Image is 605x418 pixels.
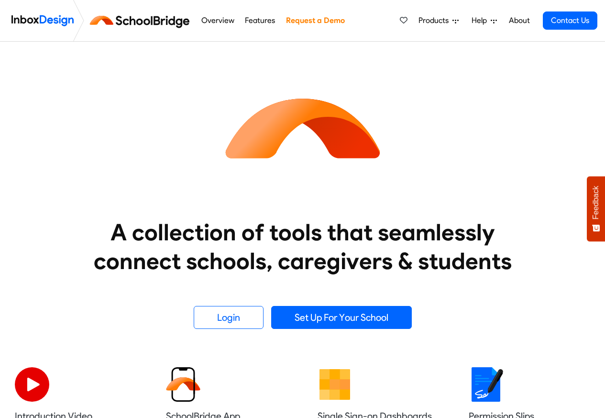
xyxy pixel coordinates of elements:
img: 2022_01_13_icon_sb_app.svg [166,367,200,402]
button: Feedback - Show survey [587,176,605,241]
a: Products [415,11,462,30]
img: 2022_07_11_icon_video_playback.svg [15,367,49,402]
heading: A collection of tools that seamlessly connect schools, caregivers & students [76,218,530,275]
a: Request a Demo [283,11,347,30]
a: Features [242,11,278,30]
a: Login [194,306,264,329]
img: schoolbridge logo [88,9,196,32]
img: 2022_01_18_icon_signature.svg [469,367,503,402]
a: About [506,11,532,30]
a: Help [468,11,501,30]
img: icon_schoolbridge.svg [217,42,389,214]
a: Overview [198,11,237,30]
span: Help [472,15,491,26]
a: Set Up For Your School [271,306,412,329]
span: Feedback [592,186,600,219]
img: 2022_01_13_icon_grid.svg [318,367,352,402]
span: Products [418,15,452,26]
a: Contact Us [543,11,597,30]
